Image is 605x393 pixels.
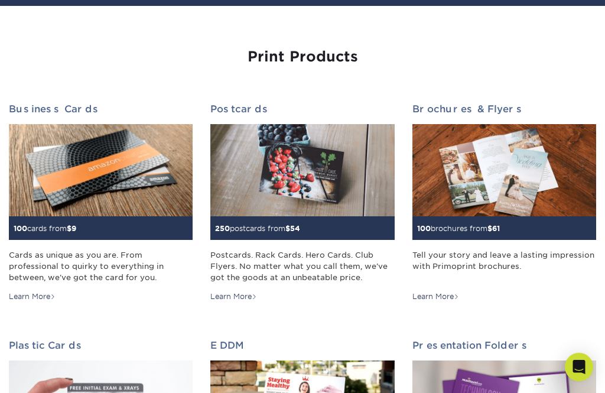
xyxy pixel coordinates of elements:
div: Open Intercom Messenger [565,353,593,381]
img: Postcards [210,124,394,216]
span: $ [67,224,71,233]
small: cards from [14,224,76,233]
span: 100 [14,224,27,233]
span: $ [285,224,290,233]
h2: EDDM [210,340,394,351]
small: postcards from [215,224,300,233]
a: Business Cards 100cards from$9 Cards as unique as you are. From professional to quirky to everyth... [9,103,193,302]
div: Learn More [412,291,459,302]
div: Cards as unique as you are. From professional to quirky to everything in between, we've got the c... [9,249,193,283]
span: 54 [290,224,300,233]
span: 100 [417,224,431,233]
a: Brochures & Flyers 100brochures from$61 Tell your story and leave a lasting impression with Primo... [412,103,596,302]
img: Business Cards [9,124,193,216]
div: Learn More [9,291,56,302]
a: Postcards 250postcards from$54 Postcards. Rack Cards. Hero Cards. Club Flyers. No matter what you... [210,103,394,302]
small: brochures from [417,224,500,233]
img: Brochures & Flyers [412,124,596,216]
span: 9 [71,224,76,233]
span: $ [487,224,492,233]
h2: Brochures & Flyers [412,103,596,115]
div: Learn More [210,291,257,302]
h2: Postcards [210,103,394,115]
h2: Presentation Folders [412,340,596,351]
span: 250 [215,224,230,233]
div: Postcards. Rack Cards. Hero Cards. Club Flyers. No matter what you call them, we've got the goods... [210,249,394,283]
h2: Plastic Cards [9,340,193,351]
h2: Business Cards [9,103,193,115]
h1: Print Products [9,48,596,66]
div: Tell your story and leave a lasting impression with Primoprint brochures. [412,249,596,283]
span: 61 [492,224,500,233]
